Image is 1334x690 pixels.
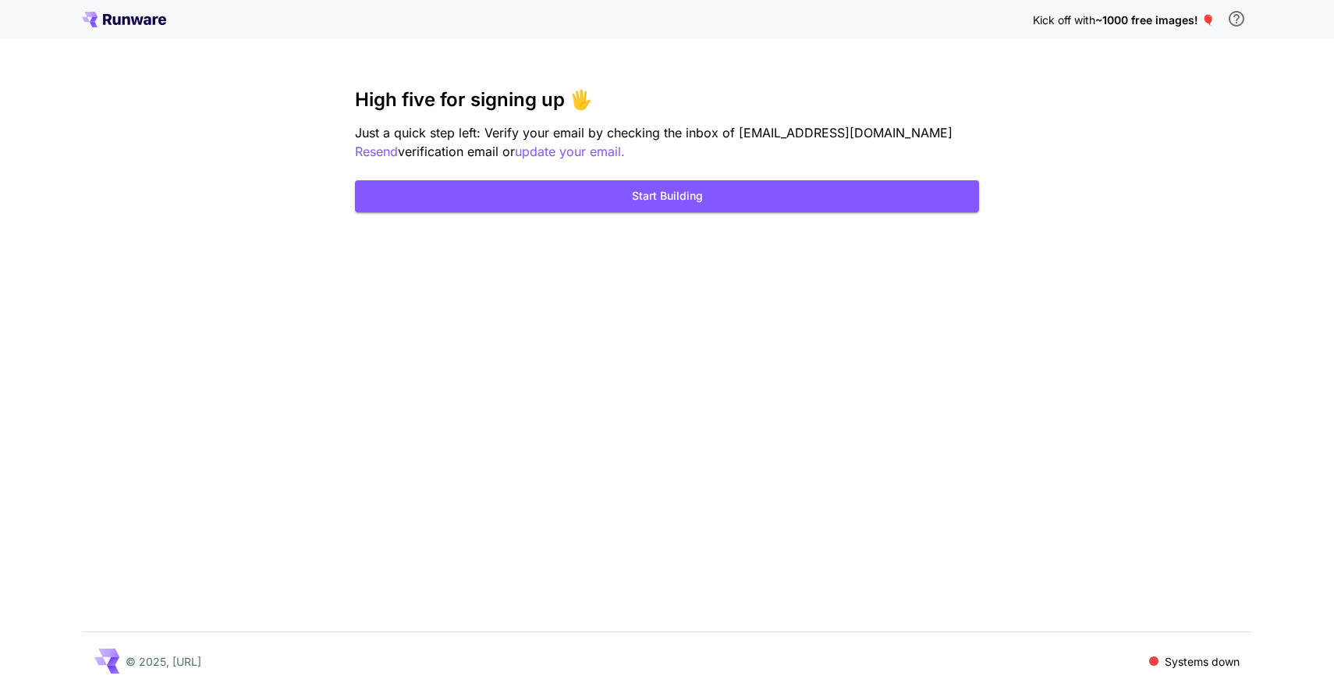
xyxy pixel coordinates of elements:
span: Kick off with [1033,13,1095,27]
span: verification email or [398,144,515,159]
button: Resend [355,142,398,162]
p: Systems down [1165,653,1240,670]
button: Start Building [355,180,979,212]
span: ~1000 free images! 🎈 [1095,13,1215,27]
button: In order to qualify for free credit, you need to sign up with a business email address and click ... [1221,3,1252,34]
span: Just a quick step left: Verify your email by checking the inbox of [EMAIL_ADDRESS][DOMAIN_NAME] [355,125,953,140]
button: update your email. [515,142,625,162]
p: © 2025, [URL] [126,653,201,670]
h3: High five for signing up 🖐️ [355,89,979,111]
